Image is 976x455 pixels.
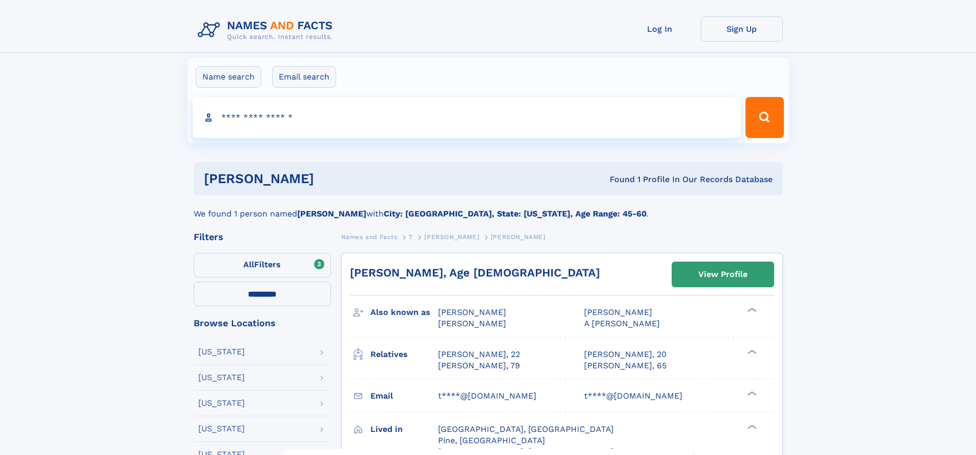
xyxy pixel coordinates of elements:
[350,266,600,279] a: [PERSON_NAME], Age [DEMOGRAPHIC_DATA]
[194,16,341,44] img: Logo Names and Facts
[198,399,245,407] div: [US_STATE]
[370,421,438,438] h3: Lived in
[438,424,614,434] span: [GEOGRAPHIC_DATA], [GEOGRAPHIC_DATA]
[438,349,520,360] a: [PERSON_NAME], 22
[619,16,701,42] a: Log In
[198,348,245,356] div: [US_STATE]
[584,319,660,328] span: A [PERSON_NAME]
[194,232,331,242] div: Filters
[462,174,773,185] div: Found 1 Profile In Our Records Database
[297,209,366,219] b: [PERSON_NAME]
[370,387,438,405] h3: Email
[384,209,647,219] b: City: [GEOGRAPHIC_DATA], State: [US_STATE], Age Range: 45-60
[341,230,398,243] a: Names and Facts
[194,195,783,220] div: We found 1 person named with .
[745,307,757,313] div: ❯
[409,230,413,243] a: T
[745,390,757,397] div: ❯
[196,66,261,88] label: Name search
[409,233,413,241] span: T
[584,349,667,360] a: [PERSON_NAME], 20
[194,319,331,328] div: Browse Locations
[745,423,757,430] div: ❯
[198,373,245,382] div: [US_STATE]
[424,230,479,243] a: [PERSON_NAME]
[438,436,545,445] span: Pine, [GEOGRAPHIC_DATA]
[584,307,652,317] span: [PERSON_NAME]
[272,66,336,88] label: Email search
[701,16,783,42] a: Sign Up
[672,262,774,287] a: View Profile
[194,253,331,278] label: Filters
[193,97,741,138] input: search input
[438,360,520,371] a: [PERSON_NAME], 79
[204,172,462,185] h1: [PERSON_NAME]
[745,97,783,138] button: Search Button
[698,263,747,286] div: View Profile
[370,346,438,363] h3: Relatives
[438,307,506,317] span: [PERSON_NAME]
[584,360,667,371] a: [PERSON_NAME], 65
[745,348,757,355] div: ❯
[424,233,479,241] span: [PERSON_NAME]
[491,233,546,241] span: [PERSON_NAME]
[438,319,506,328] span: [PERSON_NAME]
[198,425,245,433] div: [US_STATE]
[370,304,438,321] h3: Also known as
[243,260,254,269] span: All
